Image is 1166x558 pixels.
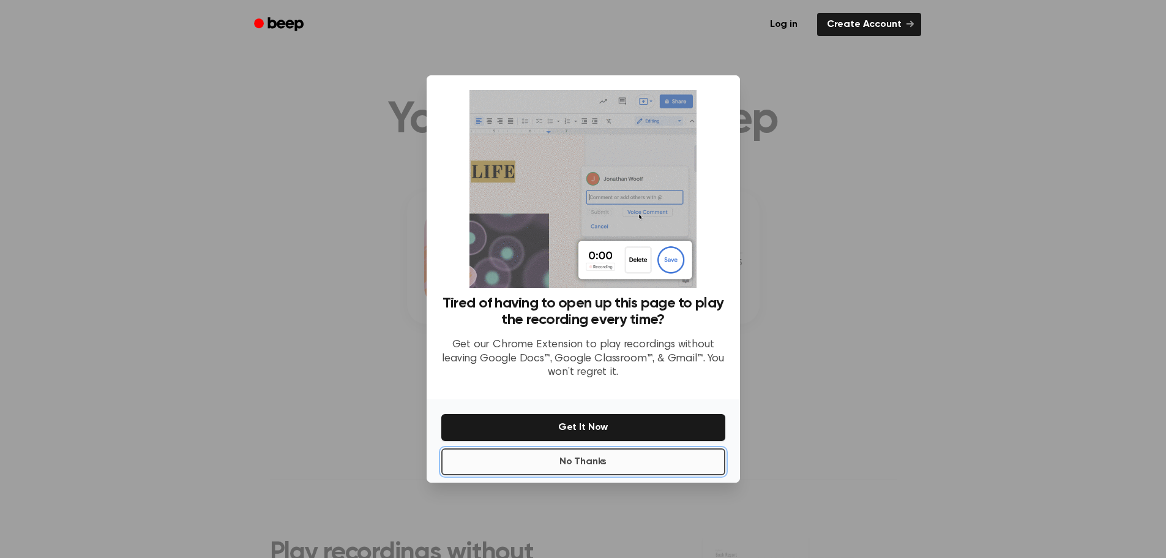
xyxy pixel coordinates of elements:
h3: Tired of having to open up this page to play the recording every time? [441,295,725,328]
p: Get our Chrome Extension to play recordings without leaving Google Docs™, Google Classroom™, & Gm... [441,338,725,380]
a: Log in [758,10,810,39]
img: Beep extension in action [469,90,697,288]
a: Create Account [817,13,921,36]
a: Beep [245,13,315,37]
button: Get It Now [441,414,725,441]
button: No Thanks [441,448,725,475]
